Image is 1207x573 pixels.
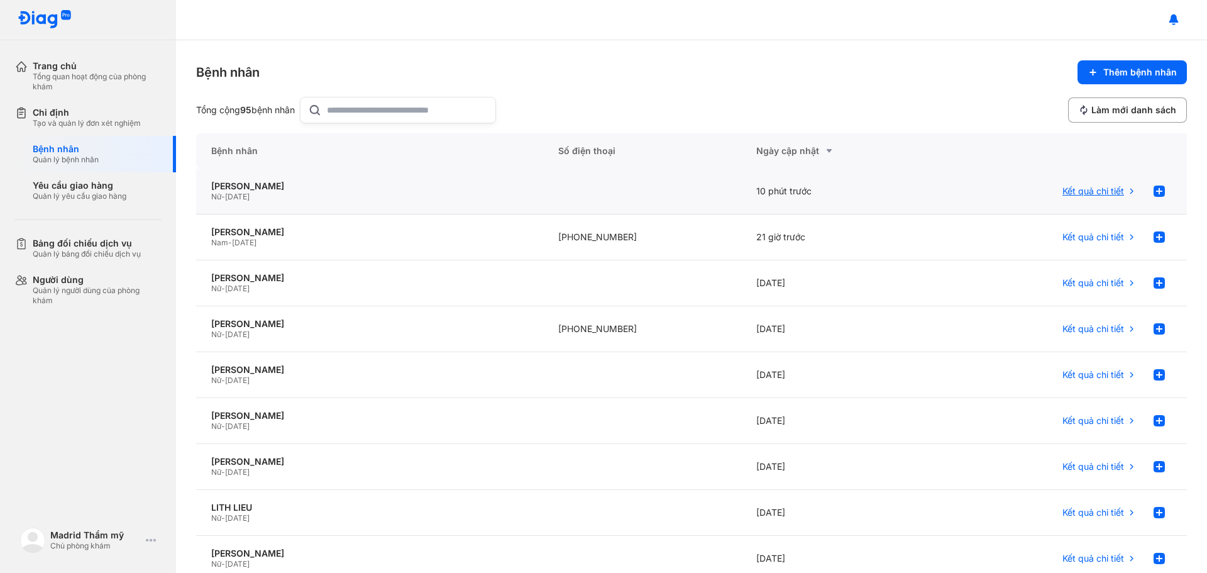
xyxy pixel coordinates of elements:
span: 95 [240,104,251,115]
img: logo [20,528,45,553]
div: Ngày cập nhật [756,143,924,159]
div: Quản lý bệnh nhân [33,155,99,165]
div: [DATE] [741,352,939,398]
div: Chủ phòng khám [50,541,141,551]
span: - [228,238,232,247]
span: [DATE] [225,421,250,431]
span: Kết quả chi tiết [1062,415,1124,426]
div: [DATE] [741,260,939,306]
div: [PERSON_NAME] [211,456,528,467]
span: Nữ [211,513,221,523]
span: - [221,330,225,339]
div: [DATE] [741,306,939,352]
div: Bảng đối chiếu dịch vụ [33,238,141,249]
div: Số điện thoại [543,133,741,169]
div: Quản lý yêu cầu giao hàng [33,191,126,201]
span: Kết quả chi tiết [1062,507,1124,518]
div: Bệnh nhân [196,133,543,169]
div: Quản lý bảng đối chiếu dịch vụ [33,249,141,259]
div: [PERSON_NAME] [211,364,528,376]
span: Kết quả chi tiết [1062,369,1124,381]
span: Nữ [211,421,221,431]
img: logo [18,10,72,30]
span: [DATE] [225,192,250,201]
div: [PERSON_NAME] [211,181,528,192]
div: [PERSON_NAME] [211,272,528,284]
span: - [221,513,225,523]
div: [PERSON_NAME] [211,318,528,330]
div: Quản lý người dùng của phòng khám [33,286,161,306]
div: [PERSON_NAME] [211,226,528,238]
span: - [221,559,225,569]
div: 21 giờ trước [741,214,939,260]
span: - [221,192,225,201]
div: Tạo và quản lý đơn xét nghiệm [33,118,141,128]
div: Chỉ định [33,107,141,118]
span: Kết quả chi tiết [1062,277,1124,289]
span: - [221,467,225,477]
div: [DATE] [741,444,939,490]
div: [PHONE_NUMBER] [543,306,741,352]
span: Nữ [211,559,221,569]
span: Thêm bệnh nhân [1103,67,1177,78]
div: [DATE] [741,398,939,444]
span: [DATE] [225,467,250,477]
span: Kết quả chi tiết [1062,323,1124,335]
div: 10 phút trước [741,169,939,214]
span: Nữ [211,467,221,477]
span: [DATE] [225,284,250,293]
div: Bệnh nhân [196,64,260,81]
div: Tổng cộng bệnh nhân [196,104,295,116]
button: Thêm bệnh nhân [1077,60,1187,84]
span: Nữ [211,192,221,201]
span: Kết quả chi tiết [1062,461,1124,472]
span: [DATE] [225,330,250,339]
div: Yêu cầu giao hàng [33,180,126,191]
div: Bệnh nhân [33,143,99,155]
span: Làm mới danh sách [1091,104,1176,116]
div: [DATE] [741,490,939,536]
div: Tổng quan hoạt động của phòng khám [33,72,161,92]
span: [DATE] [225,376,250,385]
div: [PHONE_NUMBER] [543,214,741,260]
span: [DATE] [225,559,250,569]
button: Làm mới danh sách [1068,97,1187,123]
span: Kết quả chi tiết [1062,231,1124,243]
div: LITH LIEU [211,502,528,513]
span: Kết quả chi tiết [1062,186,1124,197]
span: - [221,376,225,385]
span: Nam [211,238,228,247]
span: Nữ [211,376,221,385]
div: [PERSON_NAME] [211,548,528,559]
span: [DATE] [232,238,256,247]
span: [DATE] [225,513,250,523]
div: Madrid Thẩm mỹ [50,530,141,541]
span: Nữ [211,330,221,339]
span: Nữ [211,284,221,293]
div: [PERSON_NAME] [211,410,528,421]
span: Kết quả chi tiết [1062,553,1124,564]
span: - [221,284,225,293]
div: Trang chủ [33,60,161,72]
span: - [221,421,225,431]
div: Người dùng [33,274,161,286]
